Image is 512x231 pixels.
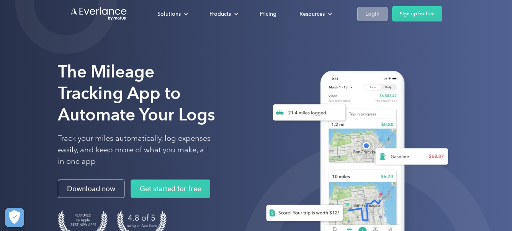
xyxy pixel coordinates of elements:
p: Track your miles automatically, log expenses easily, and keep more of what you make, all in one app [58,133,211,167]
div: Products [209,9,231,19]
a: Login [357,7,388,21]
a: Pricing [252,7,284,21]
div: Login [365,9,380,19]
a: Get started for free [131,180,210,198]
div: Products [202,7,244,21]
a: Sign up for free [392,6,442,21]
a: Go to homepage [70,7,128,21]
button: Cookies Settings [5,208,24,227]
div: Solutions [157,9,181,19]
div: Pricing [260,9,276,19]
strong: The Mileage Tracking App to Automate Your Logs [58,61,215,125]
a: Download now [58,180,124,198]
div: Solutions [150,7,194,21]
div: Resources [292,7,338,21]
div: Resources [299,9,325,19]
